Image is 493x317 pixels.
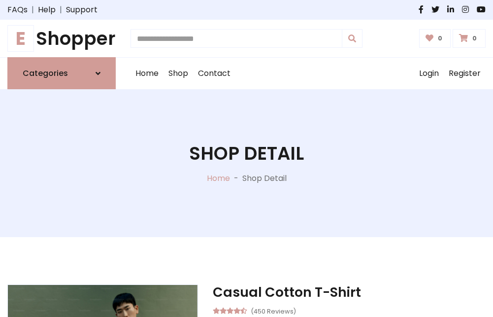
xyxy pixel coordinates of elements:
[7,25,34,52] span: E
[453,29,486,48] a: 0
[38,4,56,16] a: Help
[213,284,486,300] h3: Casual Cotton T-Shirt
[28,4,38,16] span: |
[189,142,304,164] h1: Shop Detail
[444,58,486,89] a: Register
[7,28,116,49] a: EShopper
[56,4,66,16] span: |
[470,34,479,43] span: 0
[251,305,296,317] small: (450 Reviews)
[7,4,28,16] a: FAQs
[7,28,116,49] h1: Shopper
[131,58,164,89] a: Home
[66,4,98,16] a: Support
[164,58,193,89] a: Shop
[419,29,451,48] a: 0
[242,173,287,184] p: Shop Detail
[193,58,235,89] a: Contact
[7,57,116,89] a: Categories
[207,173,230,184] a: Home
[230,173,242,184] p: -
[414,58,444,89] a: Login
[23,69,68,78] h6: Categories
[435,34,445,43] span: 0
